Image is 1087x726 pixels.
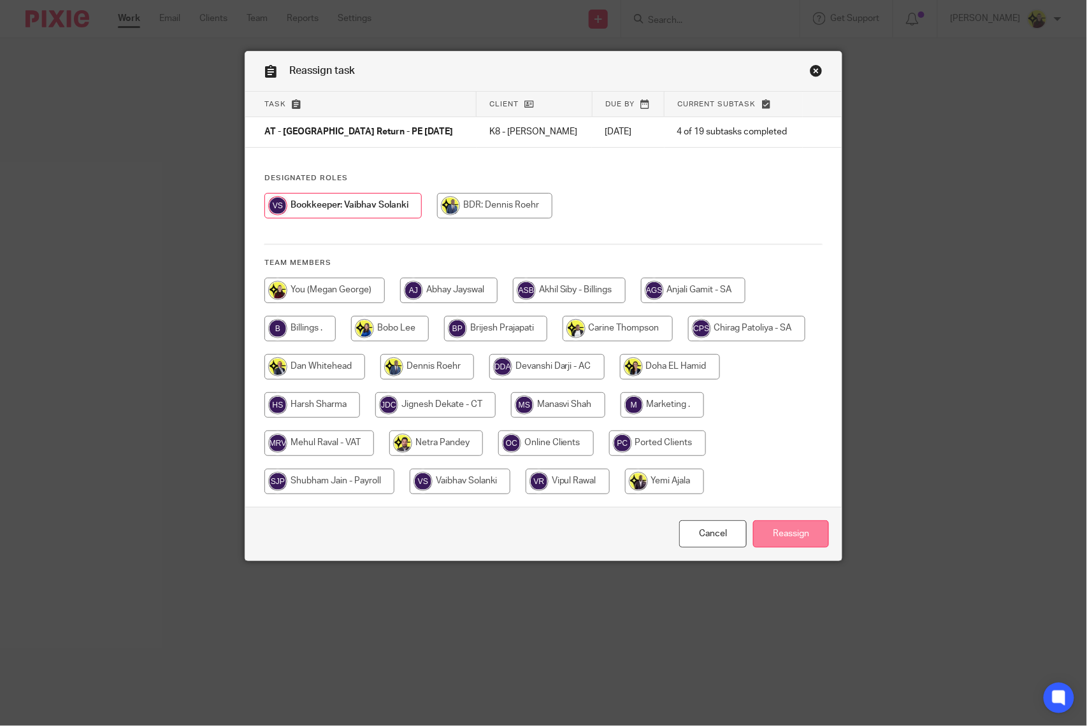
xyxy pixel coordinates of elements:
[810,64,823,82] a: Close this dialog window
[264,258,823,268] h4: Team members
[753,520,829,548] input: Reassign
[264,128,453,137] span: AT - [GEOGRAPHIC_DATA] Return - PE [DATE]
[489,101,519,108] span: Client
[289,66,355,76] span: Reassign task
[605,101,635,108] span: Due by
[665,117,803,148] td: 4 of 19 subtasks completed
[677,101,756,108] span: Current subtask
[264,101,286,108] span: Task
[605,125,651,138] p: [DATE]
[489,125,580,138] p: K8 - [PERSON_NAME]
[264,173,823,183] h4: Designated Roles
[679,520,747,548] a: Close this dialog window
